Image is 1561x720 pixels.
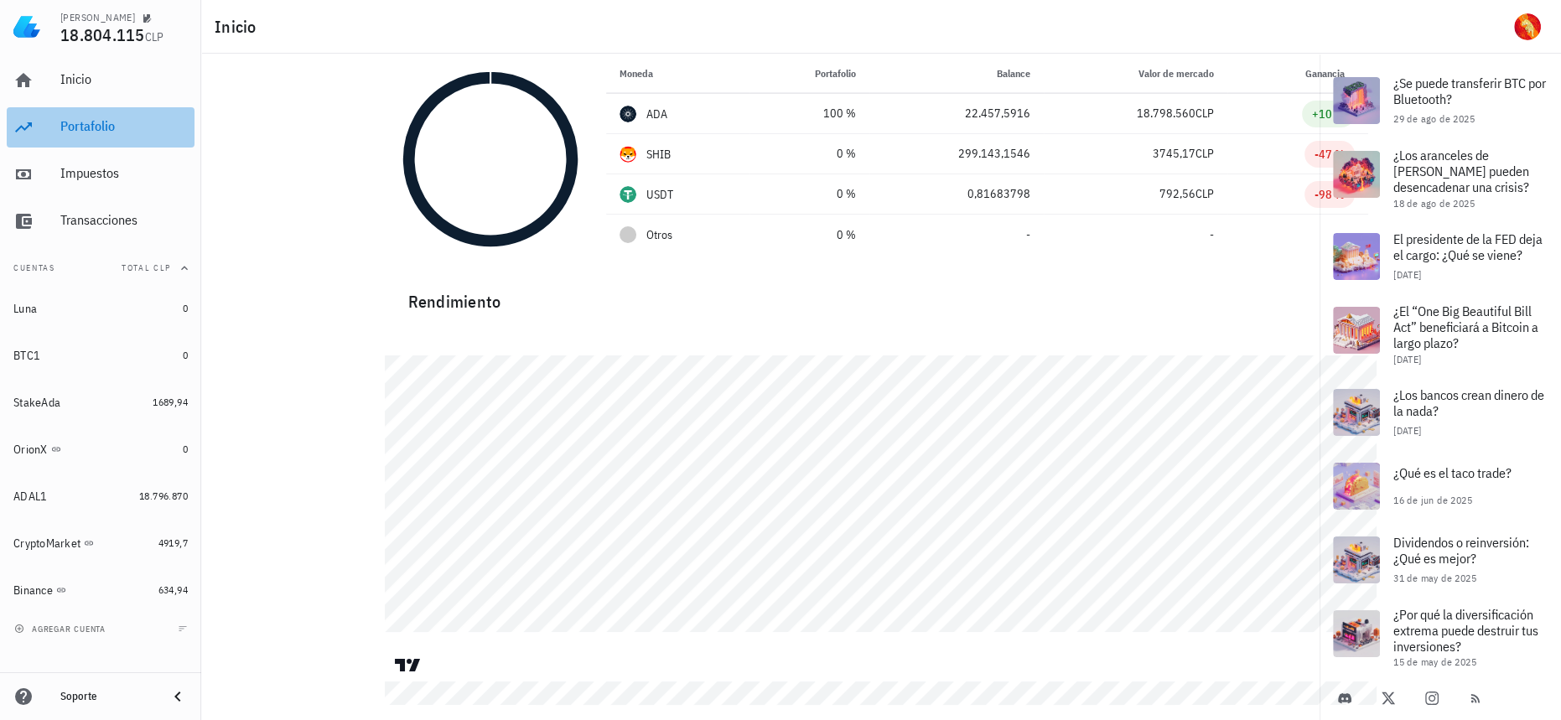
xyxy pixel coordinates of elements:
span: [DATE] [1393,353,1421,365]
span: - [1210,227,1214,242]
button: CuentasTotal CLP [7,248,194,288]
div: -47 % [1315,146,1345,163]
a: ¿Por qué la diversificación extrema puede destruir tus inversiones? 15 de may de 2025 [1320,597,1561,679]
a: StakeAda 1689,94 [7,382,194,422]
div: Soporte [60,690,154,703]
a: Luna 0 [7,288,194,329]
a: Inicio [7,60,194,101]
span: 634,94 [158,583,188,596]
div: 0 % [763,145,856,163]
th: Valor de mercado [1044,54,1227,94]
span: ¿El “One Big Beautiful Bill Act” beneficiará a Bitcoin a largo plazo? [1393,303,1538,351]
div: USDT [646,186,674,203]
span: 0 [183,302,188,314]
span: 15 de may de 2025 [1393,655,1476,668]
th: Moneda [606,54,749,94]
div: 0 % [763,185,856,203]
h1: Inicio [215,13,263,40]
a: Dividendos o reinversión: ¿Qué es mejor? 31 de may de 2025 [1320,523,1561,597]
span: 31 de may de 2025 [1393,572,1476,584]
div: 0,81683798 [883,185,1030,203]
span: 1689,94 [153,396,188,408]
span: CLP [1195,106,1214,121]
img: LedgiFi [13,13,40,40]
div: avatar [1514,13,1541,40]
span: 4919,7 [158,536,188,549]
span: Ganancia [1305,67,1355,80]
div: SHIB [646,146,672,163]
a: ADAL1 18.796.870 [7,476,194,516]
div: BTC1 [13,349,40,363]
span: ¿Qué es el taco trade? [1393,464,1512,481]
button: agregar cuenta [10,620,113,637]
span: [DATE] [1393,424,1421,437]
a: ¿Los bancos crean dinero de la nada? [DATE] [1320,376,1561,449]
span: CLP [145,29,164,44]
div: ADA [646,106,668,122]
span: 18.796.870 [139,489,188,502]
th: Portafolio [749,54,869,94]
span: 16 de jun de 2025 [1393,494,1472,506]
div: Transacciones [60,212,188,228]
a: Binance 634,94 [7,570,194,610]
span: CLP [1195,186,1214,201]
div: Portafolio [60,118,188,134]
div: Luna [13,302,37,316]
a: Charting by TradingView [393,657,423,673]
div: 299.143,1546 [883,145,1030,163]
a: ¿Qué es el taco trade? 16 de jun de 2025 [1320,449,1561,523]
a: Transacciones [7,201,194,241]
a: CryptoMarket 4919,7 [7,523,194,563]
div: Binance [13,583,53,598]
div: Rendimiento [395,275,1368,315]
span: 792,56 [1159,186,1195,201]
div: SHIB-icon [620,146,636,163]
div: CryptoMarket [13,536,80,551]
span: - [1026,227,1030,242]
span: 3745,17 [1153,146,1195,161]
a: ¿Los aranceles de [PERSON_NAME] pueden desencadenar una crisis? 18 de ago de 2025 [1320,137,1561,220]
div: -98 % [1315,186,1345,203]
span: Total CLP [122,262,171,273]
span: [DATE] [1393,268,1421,281]
div: 22.457,5916 [883,105,1030,122]
div: [PERSON_NAME] [60,11,135,24]
span: El presidente de la FED deja el cargo: ¿Qué se viene? [1393,231,1543,263]
div: +10 % [1312,106,1345,122]
span: 18.798.560 [1137,106,1195,121]
span: ¿Los aranceles de [PERSON_NAME] pueden desencadenar una crisis? [1393,147,1529,195]
a: ¿Se puede transferir BTC por Bluetooth? 29 de ago de 2025 [1320,64,1561,137]
div: 0 % [763,226,856,244]
span: Otros [646,226,672,244]
a: BTC1 0 [7,335,194,376]
span: 29 de ago de 2025 [1393,112,1475,125]
span: ¿Los bancos crean dinero de la nada? [1393,386,1544,419]
div: ADAL1 [13,489,47,504]
div: USDT-icon [620,186,636,203]
th: Balance [869,54,1044,94]
span: 18 de ago de 2025 [1393,197,1475,210]
span: 0 [183,443,188,455]
a: OrionX 0 [7,429,194,469]
span: Dividendos o reinversión: ¿Qué es mejor? [1393,534,1529,567]
div: Impuestos [60,165,188,181]
a: ¿El “One Big Beautiful Bill Act” beneficiará a Bitcoin a largo plazo? [DATE] [1320,293,1561,376]
a: Impuestos [7,154,194,194]
span: CLP [1195,146,1214,161]
div: OrionX [13,443,48,457]
span: ¿Se puede transferir BTC por Bluetooth? [1393,75,1546,107]
div: Inicio [60,71,188,87]
div: StakeAda [13,396,60,410]
a: El presidente de la FED deja el cargo: ¿Qué se viene? [DATE] [1320,220,1561,293]
span: agregar cuenta [18,624,106,635]
span: ¿Por qué la diversificación extrema puede destruir tus inversiones? [1393,606,1538,655]
a: Portafolio [7,107,194,148]
span: 18.804.115 [60,23,145,46]
div: ADA-icon [620,106,636,122]
div: 100 % [763,105,856,122]
span: 0 [183,349,188,361]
